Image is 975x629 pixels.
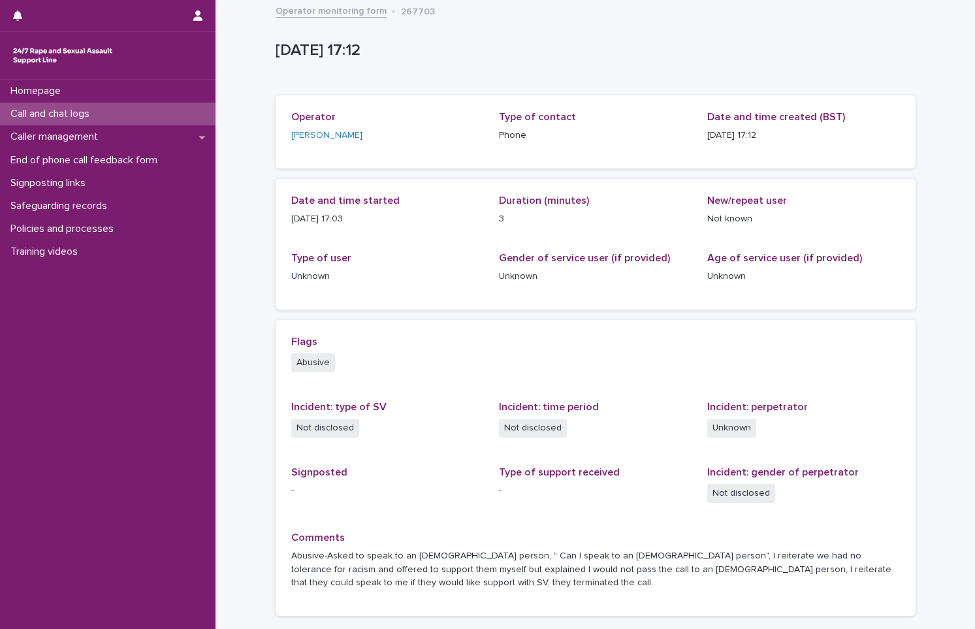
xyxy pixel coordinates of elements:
[499,195,589,206] span: Duration (minutes)
[5,200,118,212] p: Safeguarding records
[707,212,900,226] p: Not known
[499,253,670,263] span: Gender of service user (if provided)
[276,41,910,60] p: [DATE] 17:12
[291,270,484,283] p: Unknown
[401,3,435,18] p: 267703
[291,195,400,206] span: Date and time started
[291,129,362,142] a: [PERSON_NAME]
[5,177,96,189] p: Signposting links
[499,129,692,142] p: Phone
[10,42,115,69] img: rhQMoQhaT3yELyF149Cw
[5,85,71,97] p: Homepage
[499,270,692,283] p: Unknown
[499,112,576,122] span: Type of contact
[499,467,620,477] span: Type of support received
[707,270,900,283] p: Unknown
[291,353,335,372] span: Abusive
[707,129,900,142] p: [DATE] 17:12
[276,3,387,18] a: Operator monitoring form
[5,223,124,235] p: Policies and processes
[707,195,787,206] span: New/repeat user
[291,467,347,477] span: Signposted
[291,336,317,347] span: Flags
[707,112,845,122] span: Date and time created (BST)
[291,549,900,590] p: Abusive-Asked to speak to an [DEMOGRAPHIC_DATA] person, " Can I speak to an [DEMOGRAPHIC_DATA] pe...
[291,212,484,226] p: [DATE] 17:03
[499,484,692,498] p: -
[707,484,775,503] span: Not disclosed
[707,467,859,477] span: Incident: gender of perpetrator
[291,484,484,498] p: -
[5,154,168,167] p: End of phone call feedback form
[291,402,387,412] span: Incident: type of SV
[291,532,345,543] span: Comments
[499,419,567,438] span: Not disclosed
[291,112,336,122] span: Operator
[291,253,351,263] span: Type of user
[499,402,599,412] span: Incident: time period
[5,108,100,120] p: Call and chat logs
[499,212,692,226] p: 3
[5,131,108,143] p: Caller management
[707,419,756,438] span: Unknown
[5,246,88,258] p: Training videos
[707,402,808,412] span: Incident: perpetrator
[707,253,862,263] span: Age of service user (if provided)
[291,419,359,438] span: Not disclosed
